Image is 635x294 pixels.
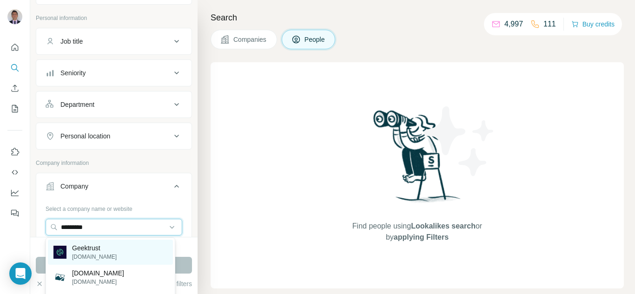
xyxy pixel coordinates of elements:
p: Personal information [36,14,192,22]
button: Dashboard [7,184,22,201]
span: Companies [233,35,267,44]
button: Search [7,59,22,76]
img: Surfe Illustration - Stars [417,99,501,183]
button: Department [36,93,192,116]
p: 111 [543,19,556,30]
div: Personal location [60,131,110,141]
div: Department [60,100,94,109]
div: Job title [60,37,83,46]
button: Job title [36,30,192,52]
p: [DOMAIN_NAME] [72,253,117,261]
button: Use Surfe API [7,164,22,181]
h4: Search [211,11,624,24]
div: Company [60,182,88,191]
button: Enrich CSV [7,80,22,97]
div: Select a company name or website [46,201,182,213]
p: 4,997 [504,19,523,30]
button: Personal location [36,125,192,147]
p: Company information [36,159,192,167]
img: Surfe Illustration - Woman searching with binoculars [369,108,466,211]
span: applying Filters [394,233,449,241]
p: Geektrust [72,243,117,253]
button: Buy credits [571,18,615,31]
div: Open Intercom Messenger [9,262,32,285]
p: [DOMAIN_NAME] [72,278,124,286]
img: greent.us [53,271,66,284]
span: People [304,35,326,44]
button: Company [36,175,192,201]
button: My lists [7,100,22,117]
button: Feedback [7,205,22,222]
img: Geektrust [53,246,66,259]
span: Find people using or by [343,221,491,243]
img: Avatar [7,9,22,24]
button: Quick start [7,39,22,56]
p: [DOMAIN_NAME] [72,268,124,278]
button: Clear [36,279,62,288]
div: Seniority [60,68,86,78]
button: Use Surfe on LinkedIn [7,144,22,160]
button: Seniority [36,62,192,84]
span: Lookalikes search [411,222,476,230]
